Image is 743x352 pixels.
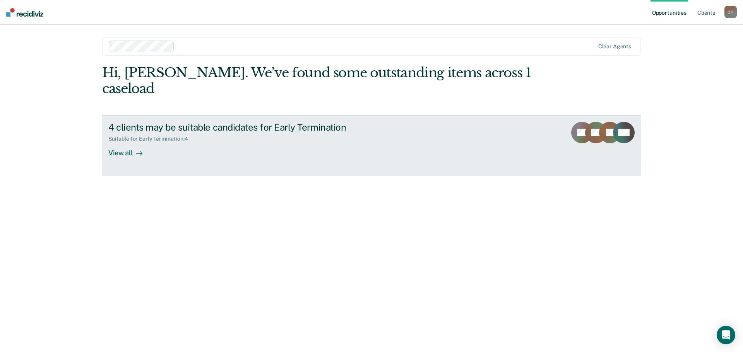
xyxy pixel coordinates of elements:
div: Hi, [PERSON_NAME]. We’ve found some outstanding items across 1 caseload [102,65,533,97]
div: 4 clients may be suitable candidates for Early Termination [108,122,380,133]
button: CH [724,6,737,18]
img: Recidiviz [6,8,43,17]
div: C H [724,6,737,18]
div: Clear agents [598,43,631,50]
div: Open Intercom Messenger [717,326,735,344]
div: Suitable for Early Termination : 4 [108,136,194,142]
div: View all [108,142,152,157]
a: 4 clients may be suitable candidates for Early TerminationSuitable for Early Termination:4View all [102,115,641,176]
